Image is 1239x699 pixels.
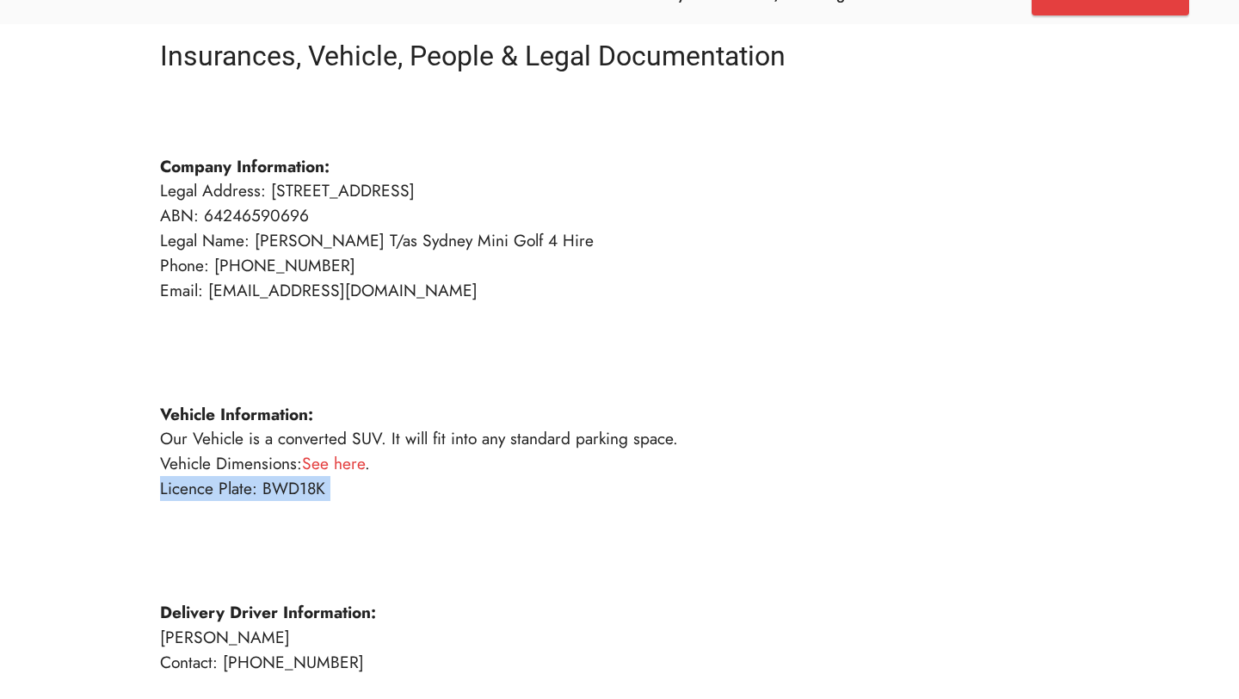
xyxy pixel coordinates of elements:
h4: Insurances, Vehicle, People & Legal Documentation [160,35,1079,77]
a: See here [302,451,365,475]
strong: Delivery Driver Information: [160,600,376,624]
strong: Vehicle Information: [160,402,313,426]
strong: Company Information: [160,154,330,178]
